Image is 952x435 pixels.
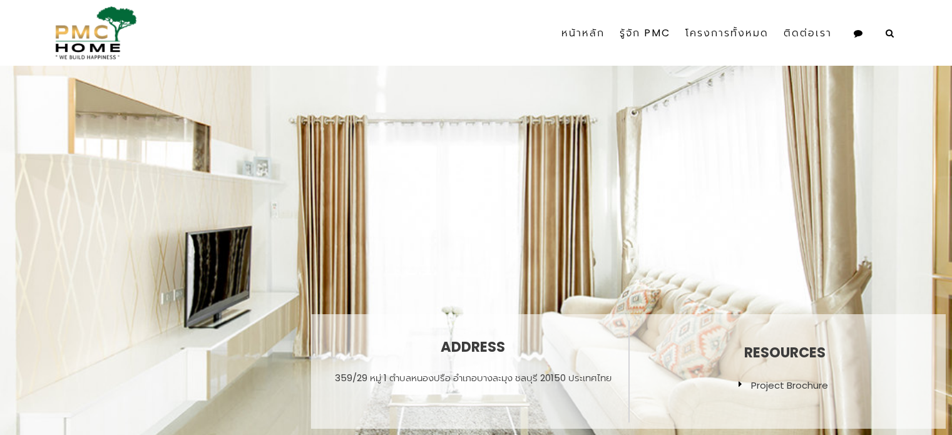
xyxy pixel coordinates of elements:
[678,5,776,61] a: โครงการทั้งหมด
[554,5,612,61] a: หน้าหลัก
[751,379,828,392] a: Project Brochure
[739,345,831,361] h3: Resources
[335,339,612,355] h2: Address
[612,5,678,61] a: รู้จัก PMC
[335,371,612,386] p: 359/29 หมู่ 1 ตำบลหนองปรือ อำเภอบางละมุง ชลบุรี 20150 ประเทศไทย
[776,5,839,61] a: ติดต่อเรา
[50,6,137,59] img: pmc 徽标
